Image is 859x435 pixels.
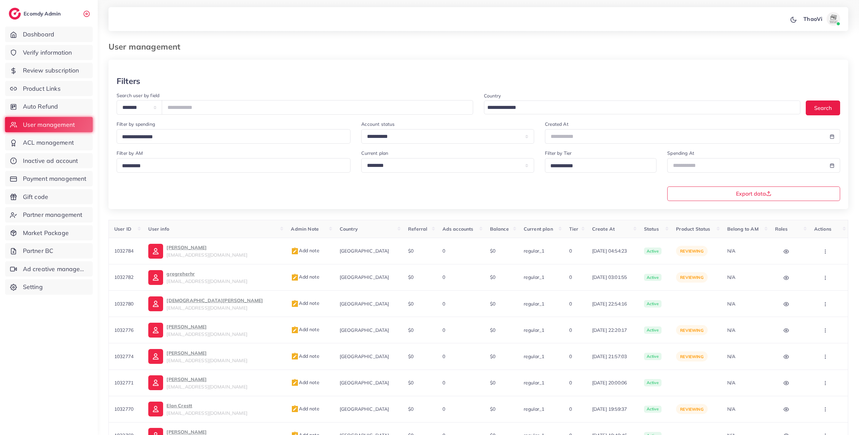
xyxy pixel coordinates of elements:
[148,270,280,285] a: gregreherhr[EMAIL_ADDRESS][DOMAIN_NAME]
[166,296,263,304] p: [DEMOGRAPHIC_DATA][PERSON_NAME]
[524,301,544,307] span: regular_1
[148,402,163,416] img: ic-user-info.36bf1079.svg
[680,249,703,254] span: reviewing
[23,210,83,219] span: Partner management
[484,92,501,99] label: Country
[524,406,544,412] span: regular_1
[827,12,840,26] img: avatar
[166,410,247,416] span: [EMAIL_ADDRESS][DOMAIN_NAME]
[340,380,389,386] span: [GEOGRAPHIC_DATA]
[803,15,822,23] p: ThaoVi
[592,274,633,281] span: [DATE] 03:01:55
[569,353,572,359] span: 0
[340,274,389,280] span: [GEOGRAPHIC_DATA]
[148,296,280,311] a: [DEMOGRAPHIC_DATA][PERSON_NAME][EMAIL_ADDRESS][DOMAIN_NAME]
[408,353,413,359] span: $0
[340,301,389,307] span: [GEOGRAPHIC_DATA]
[644,226,659,232] span: Status
[490,406,495,412] span: $0
[569,380,572,386] span: 0
[114,353,133,359] span: 1032774
[680,407,703,412] span: reviewing
[166,331,247,337] span: [EMAIL_ADDRESS][DOMAIN_NAME]
[117,150,143,156] label: Filter by AM
[727,353,735,359] span: N/A
[408,226,427,232] span: Referral
[5,243,93,259] a: Partner BC
[5,171,93,186] a: Payment management
[545,121,569,127] label: Created At
[524,274,544,280] span: regular_1
[9,8,62,20] a: logoEcomdy Admin
[291,326,319,332] span: Add note
[442,301,445,307] span: 0
[23,30,54,39] span: Dashboard
[5,135,93,150] a: ACL management
[727,274,735,280] span: N/A
[727,380,735,386] span: N/A
[592,327,633,333] span: [DATE] 22:20:17
[408,406,413,412] span: $0
[814,226,831,232] span: Actions
[340,226,358,232] span: Country
[340,248,389,254] span: [GEOGRAPHIC_DATA]
[800,12,843,26] a: ThaoViavatar
[166,278,247,284] span: [EMAIL_ADDRESS][DOMAIN_NAME]
[644,326,662,334] span: active
[644,353,662,360] span: active
[340,353,389,359] span: [GEOGRAPHIC_DATA]
[148,243,280,258] a: [PERSON_NAME][EMAIL_ADDRESS][DOMAIN_NAME]
[5,81,93,96] a: Product Links
[442,353,445,359] span: 0
[120,161,342,171] input: Search for option
[166,375,247,383] p: [PERSON_NAME]
[291,405,299,413] img: admin_note.cdd0b510.svg
[23,102,58,111] span: Auto Refund
[166,402,247,410] p: Elan Crestt
[736,191,771,196] span: Export data
[680,275,703,280] span: reviewing
[490,327,495,333] span: $0
[569,301,572,307] span: 0
[23,84,61,93] span: Product Links
[117,76,140,86] h3: Filters
[117,121,155,127] label: Filter by spending
[166,357,247,364] span: [EMAIL_ADDRESS][DOMAIN_NAME]
[5,45,93,60] a: Verify information
[166,349,247,357] p: [PERSON_NAME]
[291,352,299,360] img: admin_note.cdd0b510.svg
[5,27,93,42] a: Dashboard
[23,156,78,165] span: Inactive ad account
[569,406,572,412] span: 0
[148,296,163,311] img: ic-user-info.36bf1079.svg
[148,349,163,364] img: ic-user-info.36bf1079.svg
[592,300,633,307] span: [DATE] 22:54:16
[114,327,133,333] span: 1032776
[592,248,633,254] span: [DATE] 04:54:23
[117,158,350,173] div: Search for option
[23,283,43,291] span: Setting
[114,274,133,280] span: 1032782
[644,300,662,308] span: active
[23,120,75,129] span: User management
[442,248,445,254] span: 0
[569,248,572,254] span: 0
[485,103,792,113] input: Search for option
[5,63,93,78] a: Review subscription
[442,406,445,412] span: 0
[5,99,93,114] a: Auto Refund
[524,380,544,386] span: regular_1
[408,248,413,254] span: $0
[592,406,633,412] span: [DATE] 19:59:37
[524,226,553,232] span: Current plan
[727,406,735,412] span: N/A
[442,380,445,386] span: 0
[442,327,445,333] span: 0
[5,261,93,277] a: Ad creative management
[408,274,413,280] span: $0
[114,248,133,254] span: 1032784
[166,384,247,390] span: [EMAIL_ADDRESS][DOMAIN_NAME]
[148,323,280,338] a: [PERSON_NAME][EMAIL_ADDRESS][DOMAIN_NAME]
[644,406,662,413] span: active
[291,273,299,282] img: admin_note.cdd0b510.svg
